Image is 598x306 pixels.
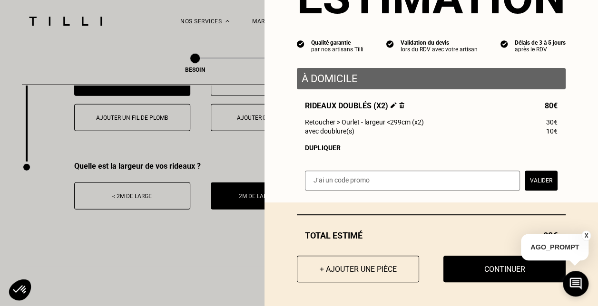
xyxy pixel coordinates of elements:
[525,171,558,191] button: Valider
[521,234,588,260] p: AGO_PROMPT
[297,230,566,240] div: Total estimé
[311,39,363,46] div: Qualité garantie
[515,39,566,46] div: Délais de 3 à 5 jours
[391,102,397,108] img: Éditer
[305,101,404,110] span: Rideaux doublés (x2)
[401,46,478,53] div: lors du RDV avec votre artisan
[386,39,394,48] img: icon list info
[401,39,478,46] div: Validation du devis
[305,171,520,191] input: J‘ai un code promo
[311,46,363,53] div: par nos artisans Tilli
[546,118,558,126] span: 30€
[443,256,566,282] button: Continuer
[399,102,404,108] img: Supprimer
[515,46,566,53] div: après le RDV
[546,127,558,135] span: 10€
[500,39,508,48] img: icon list info
[545,101,558,110] span: 80€
[297,256,419,282] button: + Ajouter une pièce
[305,127,354,135] span: avec doublure(s)
[302,73,561,85] p: À domicile
[305,144,558,152] div: Dupliquer
[581,230,591,241] button: X
[297,39,304,48] img: icon list info
[305,118,424,126] span: Retoucher > Ourlet - largeur <299cm (x2)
